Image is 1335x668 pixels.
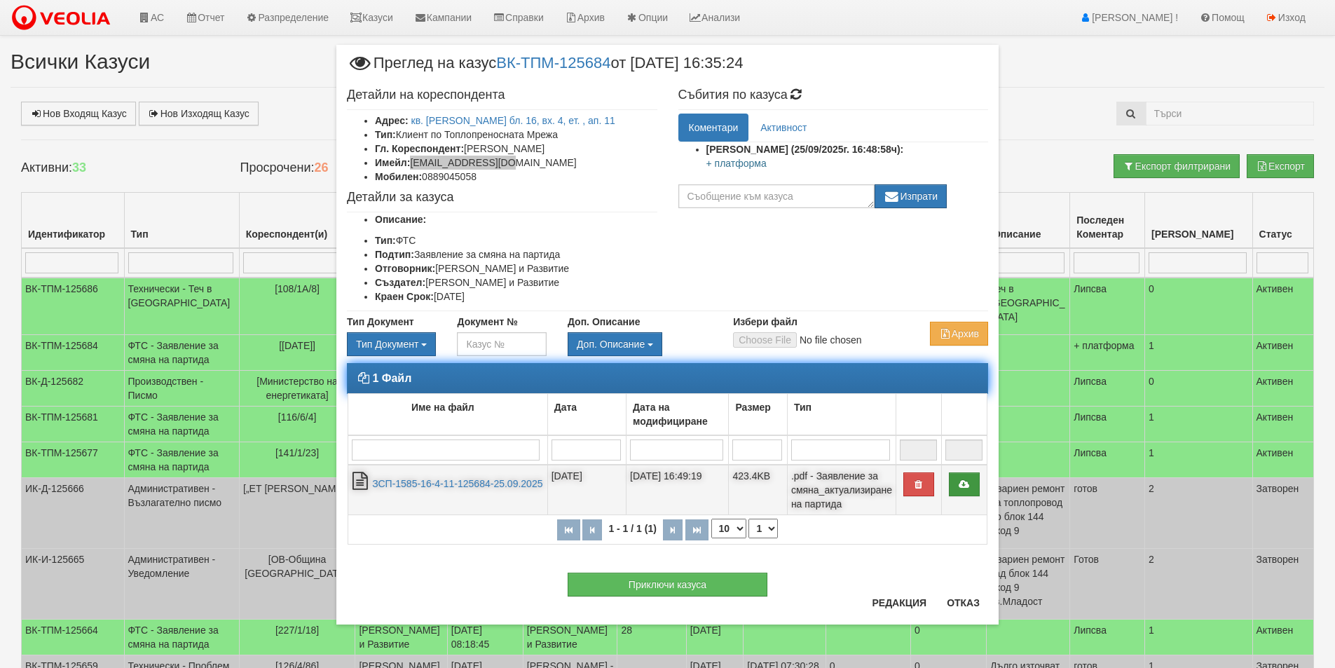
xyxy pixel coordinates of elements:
strong: 1 Файл [372,372,411,384]
td: Име на файл: No sort applied, activate to apply an ascending sort [348,394,548,436]
button: Следваща страница [663,519,683,540]
strong: [PERSON_NAME] (25/09/2025г. 16:48:58ч): [706,144,904,155]
li: [EMAIL_ADDRESS][DOMAIN_NAME] [375,156,657,170]
li: [PERSON_NAME] и Развитие [375,261,657,275]
a: Активност [750,114,817,142]
button: Редакция [863,592,935,614]
td: [DATE] [547,465,626,515]
a: ВК-ТПМ-125684 [496,54,610,71]
button: Приключи казуса [568,573,767,597]
td: Дата на модифициране: No sort applied, activate to apply an ascending sort [627,394,729,436]
h4: Събития по казуса [678,88,989,102]
label: Доп. Описание [568,315,640,329]
li: Заявление за смяна на партида [375,247,657,261]
span: Доп. Описание [577,339,645,350]
span: Тип Документ [356,339,418,350]
b: Създател: [375,277,425,288]
span: 1 - 1 / 1 (1) [605,523,659,534]
a: Коментари [678,114,749,142]
td: : No sort applied, activate to apply an ascending sort [896,394,941,436]
td: : No sort applied, activate to apply an ascending sort [941,394,987,436]
select: Страница номер [748,519,778,538]
button: Изпрати [875,184,947,208]
button: Предишна страница [582,519,602,540]
li: ФТС [375,233,657,247]
b: Размер [735,402,770,413]
td: Тип: No sort applied, activate to apply an ascending sort [787,394,896,436]
b: Име на файл [411,402,474,413]
b: Имейл: [375,157,410,168]
button: Архив [930,322,988,346]
li: [DATE] [375,289,657,304]
b: Мобилен: [375,171,422,182]
td: Размер: No sort applied, activate to apply an ascending sort [729,394,787,436]
tr: ЗСП-1585-16-4-11-125684-25.09.2025.pdf - Заявление за смяна_актуализиране на партида [348,465,987,515]
a: ЗСП-1585-16-4-11-125684-25.09.2025 [372,478,542,489]
input: Казус № [457,332,546,356]
h4: Детайли на кореспондента [347,88,657,102]
label: Документ № [457,315,517,329]
td: 423.4KB [729,465,787,515]
label: Тип Документ [347,315,414,329]
b: Адрес: [375,115,409,126]
b: Описание: [375,214,426,225]
b: Дата [554,402,577,413]
button: Доп. Описание [568,332,662,356]
h4: Детайли за казуса [347,191,657,205]
span: Преглед на казус от [DATE] 16:35:24 [347,55,743,81]
button: Първа страница [557,519,580,540]
li: [PERSON_NAME] и Развитие [375,275,657,289]
button: Тип Документ [347,332,436,356]
button: Последна страница [685,519,708,540]
li: [PERSON_NAME] [375,142,657,156]
b: Тип: [375,235,396,246]
button: Отказ [938,592,988,614]
td: Дата: No sort applied, activate to apply an ascending sort [547,394,626,436]
b: Тип [794,402,812,413]
li: 0889045058 [375,170,657,184]
li: Клиент по Топлопреносната Мрежа [375,128,657,142]
b: Гл. Кореспондент: [375,143,464,154]
div: Двоен клик, за изчистване на избраната стойност. [568,332,712,356]
td: [DATE] 16:49:19 [627,465,729,515]
a: кв. [PERSON_NAME] бл. 16, вх. 4, ет. , ап. 11 [411,115,615,126]
td: .pdf - Заявление за смяна_актуализиране на партида [787,465,896,515]
p: + платформа [706,156,989,170]
b: Тип: [375,129,396,140]
b: Краен Срок: [375,291,434,302]
b: Отговорник: [375,263,435,274]
label: Избери файл [733,315,797,329]
div: Двоен клик, за изчистване на избраната стойност. [347,332,436,356]
b: Дата на модифициране [633,402,708,427]
select: Брой редове на страница [711,519,746,538]
b: Подтип: [375,249,414,260]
